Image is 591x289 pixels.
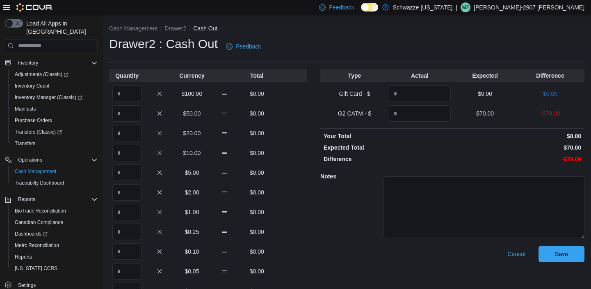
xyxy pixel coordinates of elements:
[389,72,451,80] p: Actual
[242,208,272,216] p: $0.00
[361,12,361,12] span: Dark Mode
[393,2,453,12] p: Schwazze [US_STATE]
[23,19,98,36] span: Load All Apps in [GEOGRAPHIC_DATA]
[18,60,38,66] span: Inventory
[15,242,59,249] span: Metrc Reconciliation
[8,217,101,228] button: Canadian Compliance
[112,86,141,102] input: Quantity
[11,69,98,79] span: Adjustments (Classic)
[11,252,98,262] span: Reports
[462,2,469,12] span: M2
[242,169,272,177] p: $0.00
[11,206,69,216] a: BioTrack Reconciliation
[242,267,272,275] p: $0.00
[11,264,61,273] a: [US_STATE] CCRS
[18,196,35,203] span: Reports
[15,129,62,135] span: Transfers (Classic)
[8,126,101,138] a: Transfers (Classic)
[8,263,101,274] button: [US_STATE] CCRS
[242,90,272,98] p: $0.00
[15,265,57,272] span: [US_STATE] CCRS
[454,155,581,163] p: -$70.00
[389,105,451,122] input: Quantity
[11,104,98,114] span: Manifests
[15,208,66,214] span: BioTrack Reconciliation
[11,252,35,262] a: Reports
[11,229,98,239] span: Dashboards
[11,116,55,125] a: Purchase Orders
[177,188,206,197] p: $2.00
[8,166,101,177] button: Cash Management
[15,254,32,260] span: Reports
[193,25,217,32] button: Cash Out
[15,94,82,101] span: Inventory Manager (Classic)
[454,90,516,98] p: $0.00
[11,178,98,188] span: Traceabilty Dashboard
[236,42,261,51] span: Feedback
[15,219,63,226] span: Canadian Compliance
[324,155,451,163] p: Difference
[112,164,141,181] input: Quantity
[8,177,101,189] button: Traceabilty Dashboard
[389,86,451,102] input: Quantity
[11,166,59,176] a: Cash Management
[11,127,65,137] a: Transfers (Classic)
[15,58,98,68] span: Inventory
[461,2,470,12] div: Matthew-2907 Padilla
[11,264,98,273] span: Washington CCRS
[15,194,98,204] span: Reports
[15,231,48,237] span: Dashboards
[11,166,98,176] span: Cash Management
[474,2,584,12] p: [PERSON_NAME]-2907 [PERSON_NAME]
[555,250,568,258] span: Save
[320,168,382,185] h5: Notes
[11,81,53,91] a: Inventory Count
[454,72,516,80] p: Expected
[507,250,525,258] span: Cancel
[324,143,451,152] p: Expected Total
[177,228,206,236] p: $0.25
[15,71,68,78] span: Adjustments (Classic)
[15,194,39,204] button: Reports
[177,90,206,98] p: $100.00
[112,145,141,161] input: Quantity
[109,25,157,32] button: Cash Management
[15,117,52,124] span: Purchase Orders
[11,229,51,239] a: Dashboards
[112,243,141,260] input: Quantity
[15,168,56,175] span: Cash Management
[16,3,53,12] img: Cova
[11,206,98,216] span: BioTrack Reconciliation
[11,92,98,102] span: Inventory Manager (Classic)
[242,247,272,256] p: $0.00
[519,109,581,118] p: -$70.00
[329,3,354,12] span: Feedback
[112,184,141,201] input: Quantity
[242,109,272,118] p: $0.00
[11,240,98,250] span: Metrc Reconciliation
[15,83,50,89] span: Inventory Count
[177,169,206,177] p: $5.00
[324,90,386,98] p: Gift Card - $
[8,92,101,103] a: Inventory Manager (Classic)
[242,228,272,236] p: $0.00
[15,58,41,68] button: Inventory
[15,106,36,112] span: Manifests
[112,72,141,80] p: Quantity
[11,240,62,250] a: Metrc Reconciliation
[2,57,101,69] button: Inventory
[112,204,141,220] input: Quantity
[18,282,36,289] span: Settings
[519,90,581,98] p: $0.00
[454,132,581,140] p: $0.00
[112,125,141,141] input: Quantity
[454,109,516,118] p: $70.00
[242,129,272,137] p: $0.00
[539,246,584,262] button: Save
[177,247,206,256] p: $0.10
[112,224,141,240] input: Quantity
[11,217,66,227] a: Canadian Compliance
[177,149,206,157] p: $10.00
[177,72,206,80] p: Currency
[8,251,101,263] button: Reports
